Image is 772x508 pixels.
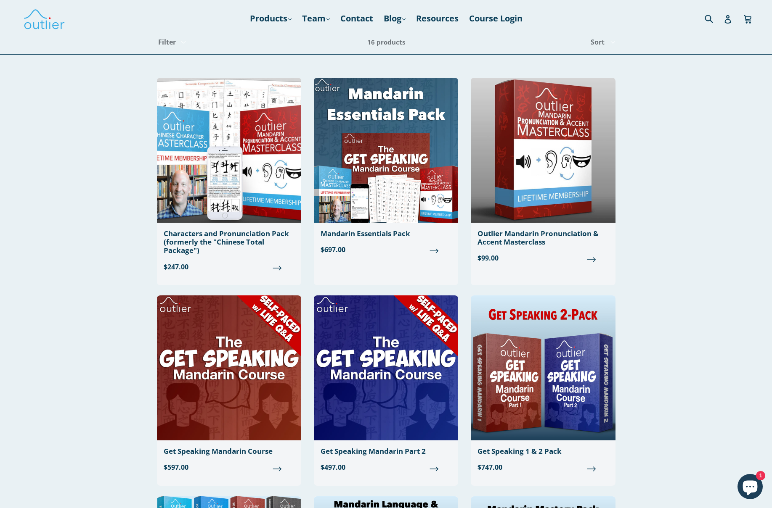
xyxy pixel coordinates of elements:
span: $99.00 [478,253,608,263]
span: $697.00 [321,245,451,255]
span: $747.00 [478,463,608,473]
div: Characters and Pronunciation Pack (formerly the "Chinese Total Package") [164,229,294,255]
a: Course Login [465,11,527,26]
a: Outlier Mandarin Pronunciation & Accent Masterclass $99.00 [471,78,615,270]
a: Resources [412,11,463,26]
img: Chinese Total Package Outlier Linguistics [157,78,301,223]
inbox-online-store-chat: Shopify online store chat [735,474,765,501]
img: Outlier Linguistics [23,6,65,31]
input: Search [703,10,726,27]
div: Get Speaking Mandarin Part 2 [321,447,451,455]
span: 16 products [367,38,405,46]
img: Mandarin Essentials Pack [314,78,458,223]
div: Get Speaking Mandarin Course [164,447,294,455]
a: Mandarin Essentials Pack $697.00 [314,78,458,261]
span: $247.00 [164,262,294,272]
a: Products [246,11,296,26]
div: Mandarin Essentials Pack [321,229,451,238]
span: $597.00 [164,463,294,473]
a: Characters and Pronunciation Pack (formerly the "Chinese Total Package") $247.00 [157,78,301,279]
a: Get Speaking 1 & 2 Pack $747.00 [471,295,615,479]
a: Get Speaking Mandarin Course $597.00 [157,295,301,479]
a: Get Speaking Mandarin Part 2 $497.00 [314,295,458,479]
a: Contact [336,11,377,26]
img: Get Speaking Mandarin Course [157,295,301,440]
div: Get Speaking 1 & 2 Pack [478,447,608,455]
img: Get Speaking Mandarin Part 2 [314,295,458,440]
span: $497.00 [321,463,451,473]
img: Get Speaking 1 & 2 Pack [471,295,615,440]
div: Outlier Mandarin Pronunciation & Accent Masterclass [478,229,608,247]
img: Outlier Mandarin Pronunciation & Accent Masterclass Outlier Linguistics [471,78,615,223]
a: Blog [379,11,410,26]
a: Team [298,11,334,26]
